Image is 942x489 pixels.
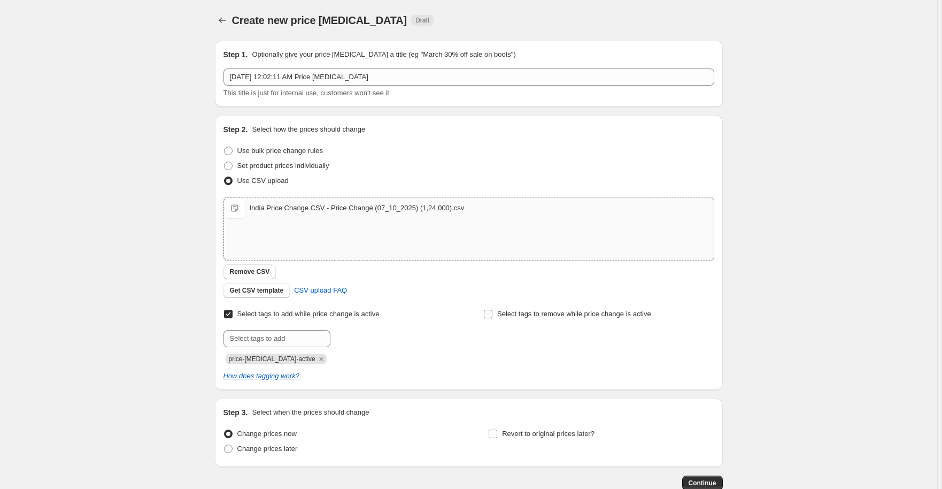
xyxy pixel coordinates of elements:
[223,89,389,97] span: This title is just for internal use, customers won't see it
[237,177,289,185] span: Use CSV upload
[252,124,365,135] p: Select how the prices should change
[230,268,270,276] span: Remove CSV
[237,147,323,155] span: Use bulk price change rules
[689,479,716,487] span: Continue
[223,407,248,418] h2: Step 3.
[237,162,329,170] span: Set product prices individually
[223,372,299,380] a: How does tagging work?
[502,430,594,438] span: Revert to original prices later?
[415,16,429,25] span: Draft
[230,286,284,295] span: Get CSV template
[223,68,714,86] input: 30% off holiday sale
[223,264,276,279] button: Remove CSV
[237,310,380,318] span: Select tags to add while price change is active
[229,355,315,363] span: price-change-job-active
[288,282,353,299] a: CSV upload FAQ
[223,49,248,60] h2: Step 1.
[223,124,248,135] h2: Step 2.
[237,445,298,453] span: Change prices later
[497,310,651,318] span: Select tags to remove while price change is active
[232,14,407,26] span: Create new price [MEDICAL_DATA]
[223,283,290,298] button: Get CSV template
[223,330,330,347] input: Select tags to add
[237,430,297,438] span: Change prices now
[294,285,347,296] span: CSV upload FAQ
[252,407,369,418] p: Select when the prices should change
[252,49,515,60] p: Optionally give your price [MEDICAL_DATA] a title (eg "March 30% off sale on boots")
[215,13,230,28] button: Price change jobs
[250,203,465,213] div: India Price Change CSV - Price Change (07_10_2025) (1,24,000).csv
[316,354,326,364] button: Remove price-change-job-active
